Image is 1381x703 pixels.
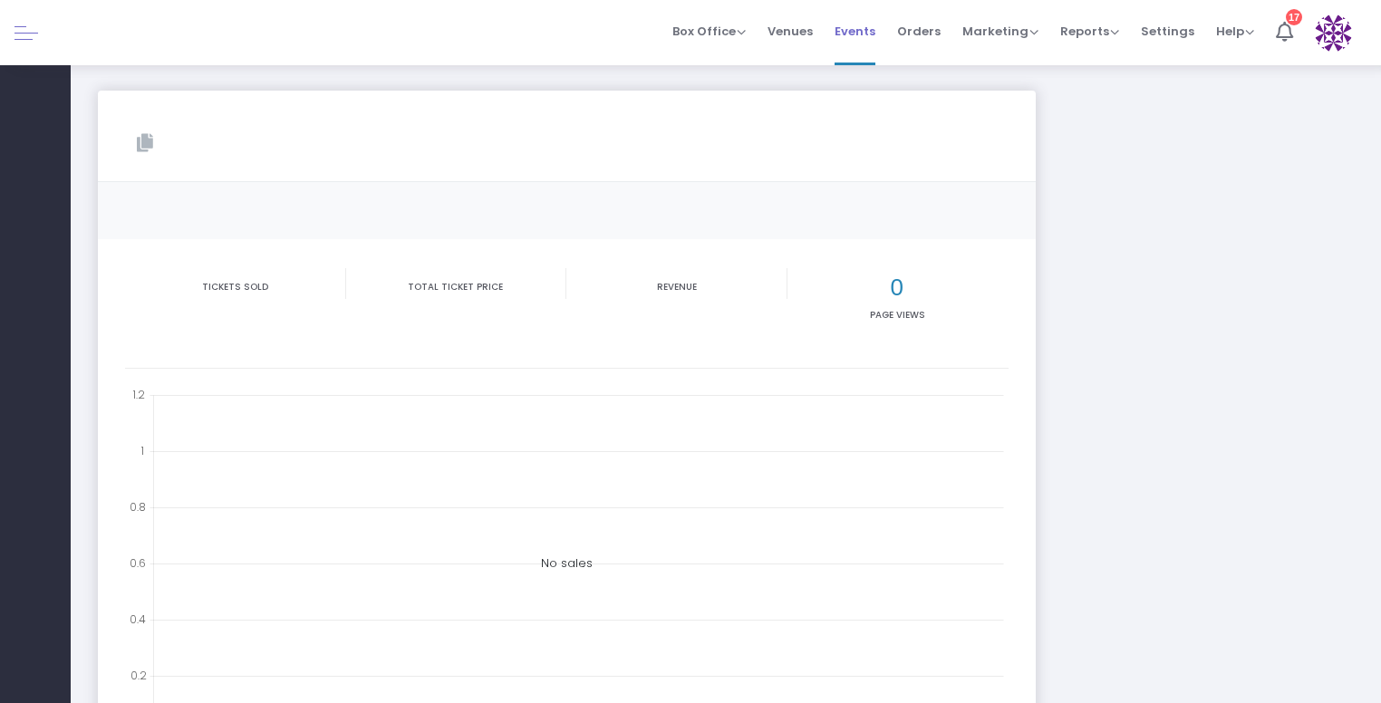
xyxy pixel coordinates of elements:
span: Help [1216,23,1254,40]
p: Revenue [570,280,783,294]
div: 17 [1286,5,1302,21]
p: Total Ticket Price [350,280,563,294]
span: Box Office [672,23,746,40]
span: Reports [1060,23,1119,40]
h2: 0 [791,274,1005,302]
span: Events [835,8,875,54]
span: Settings [1141,8,1194,54]
span: Marketing [962,23,1038,40]
span: Venues [768,8,813,54]
p: Tickets sold [129,280,342,294]
p: Page Views [791,308,1005,322]
span: Orders [897,8,941,54]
